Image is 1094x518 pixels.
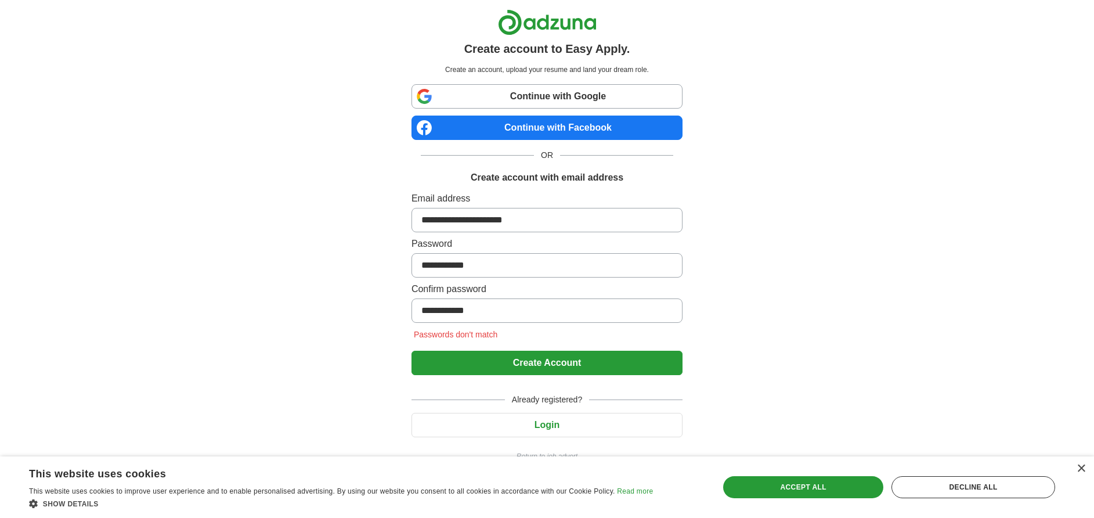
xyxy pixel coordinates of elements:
button: Login [411,413,683,437]
a: Return to job advert [411,451,683,462]
label: Email address [411,192,683,206]
div: This website uses cookies [29,463,624,481]
div: Decline all [891,476,1055,498]
span: Passwords don't match [411,330,500,339]
span: Show details [43,500,99,508]
a: Continue with Google [411,84,683,109]
label: Password [411,237,683,251]
a: Read more, opens a new window [617,487,653,495]
a: Login [411,420,683,430]
h1: Create account to Easy Apply. [464,40,630,57]
span: Already registered? [505,394,589,406]
span: This website uses cookies to improve user experience and to enable personalised advertising. By u... [29,487,615,495]
img: Adzuna logo [498,9,597,35]
button: Create Account [411,351,683,375]
a: Continue with Facebook [411,116,683,140]
div: Close [1077,465,1085,473]
div: Accept all [723,476,883,498]
h1: Create account with email address [471,171,623,185]
div: Show details [29,498,653,509]
p: Create an account, upload your resume and land your dream role. [414,64,680,75]
span: OR [534,149,560,161]
label: Confirm password [411,282,683,296]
